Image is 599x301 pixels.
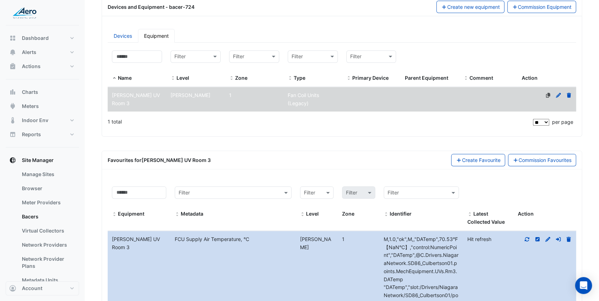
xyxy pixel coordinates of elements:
[112,212,117,217] span: Equipment
[545,236,551,242] a: Full Edit
[436,1,504,13] button: Create new equipment
[22,103,39,110] span: Meters
[175,212,180,217] span: Metadata
[552,119,573,125] span: per page
[288,76,293,81] span: Type
[6,31,79,45] button: Dashboard
[170,92,210,98] span: [PERSON_NAME]
[103,3,432,11] div: Devices and Equipment - bacer-724
[22,285,42,292] span: Account
[22,35,49,42] span: Dashboard
[108,29,138,43] a: Devices
[405,75,448,81] span: Parent Equipment
[9,117,16,124] app-icon: Indoor Env
[463,76,468,81] span: Comment
[524,236,530,242] a: Refresh
[6,281,79,295] button: Account
[555,92,562,98] a: Edit
[566,92,572,98] a: Delete
[6,85,79,99] button: Charts
[390,211,412,217] span: Identifier
[9,157,16,164] app-icon: Site Manager
[6,153,79,167] button: Site Manager
[451,154,505,166] button: Create Favourite
[170,76,175,81] span: Level
[118,75,132,81] span: Name
[288,92,319,106] span: Fan Coil Units (Legacy)
[112,76,117,81] span: Name
[6,113,79,127] button: Indoor Env
[565,236,572,242] a: Delete
[534,236,541,242] a: Inline Edit
[229,92,232,98] span: 1
[16,195,79,210] a: Meter Providers
[507,1,576,13] button: Commission Equipment
[338,186,379,199] div: Please select Filter first
[6,45,79,59] button: Alerts
[469,75,493,81] span: Comment
[9,131,16,138] app-icon: Reports
[16,224,79,238] a: Virtual Collectors
[9,49,16,56] app-icon: Alerts
[9,89,16,96] app-icon: Charts
[8,6,40,20] img: Company Logo
[235,75,247,81] span: Zone
[6,127,79,142] button: Reports
[134,157,211,163] span: for
[138,29,175,43] a: Equipment
[16,210,79,224] a: Bacers
[229,76,234,81] span: Zone
[352,75,389,81] span: Primary Device
[9,35,16,42] app-icon: Dashboard
[112,92,160,106] span: [PERSON_NAME] UV Room 3
[16,252,79,273] a: Network Provider Plans
[508,154,576,166] a: Commission Favourites
[300,212,305,217] span: Level and Zone
[346,76,351,81] span: Primary Device
[181,211,203,217] span: Metadata
[108,235,170,252] div: [PERSON_NAME] UV Room 3
[22,89,38,96] span: Charts
[467,236,491,242] span: Hit refresh
[545,92,551,98] a: No primary device defined
[22,117,48,124] span: Indoor Env
[118,211,144,217] span: Equipment
[6,99,79,113] button: Meters
[16,238,79,252] a: Network Providers
[296,235,337,252] div: [PERSON_NAME]
[22,63,41,70] span: Actions
[342,211,354,217] span: Zone
[338,235,379,252] div: 1
[575,277,592,294] div: Open Intercom Messenger
[467,211,505,225] span: Latest value collected and stored in history
[555,236,562,242] a: Move to different equipment
[22,131,41,138] span: Reports
[16,181,79,195] a: Browser
[108,113,532,131] div: 1 total
[9,63,16,70] app-icon: Actions
[22,157,54,164] span: Site Manager
[467,212,472,217] span: Latest Collected Value
[16,167,79,181] a: Manage Sites
[517,211,533,217] span: Action
[294,75,305,81] span: Type
[9,103,16,110] app-icon: Meters
[108,156,211,164] div: Favourites
[522,75,538,81] span: Action
[384,212,389,217] span: Identifier
[170,235,296,243] div: FCU Supply Air Temperature, °C
[306,211,319,217] span: Level
[16,273,79,287] a: Metadata Units
[142,157,211,163] strong: [PERSON_NAME] UV Room 3
[22,49,36,56] span: Alerts
[176,75,189,81] span: Level
[6,59,79,73] button: Actions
